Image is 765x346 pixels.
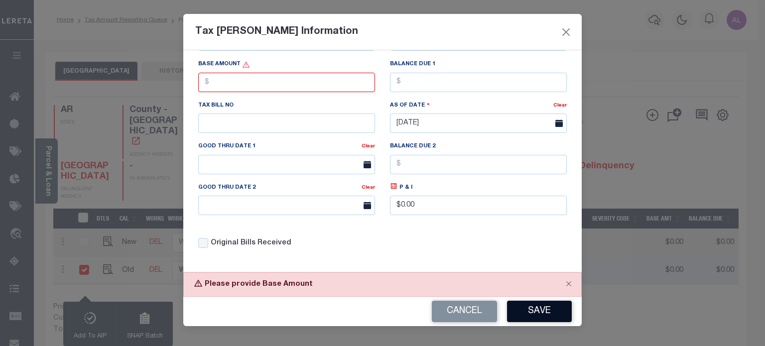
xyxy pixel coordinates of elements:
button: Save [507,301,572,322]
a: Clear [362,144,375,149]
button: Cancel [432,301,497,322]
input: $ [390,196,567,215]
a: Clear [362,185,375,190]
input: $ [390,155,567,174]
label: Balance Due 2 [390,142,435,151]
label: P & I [399,184,412,192]
input: $ [198,73,375,92]
a: Clear [553,103,567,108]
label: Base Amount [198,60,250,69]
label: Balance Due 1 [390,60,435,69]
label: Good Thru Date 1 [198,142,257,151]
label: Tax Bill No [198,102,234,110]
label: As Of Date [390,101,430,110]
span: Please provide Base Amount [242,61,250,67]
label: Good Thru Date 2 [198,184,257,192]
input: $ [390,73,567,92]
button: Close [556,273,581,295]
div: Please provide Base Amount [183,272,582,297]
label: Original Bills Received [211,238,291,249]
